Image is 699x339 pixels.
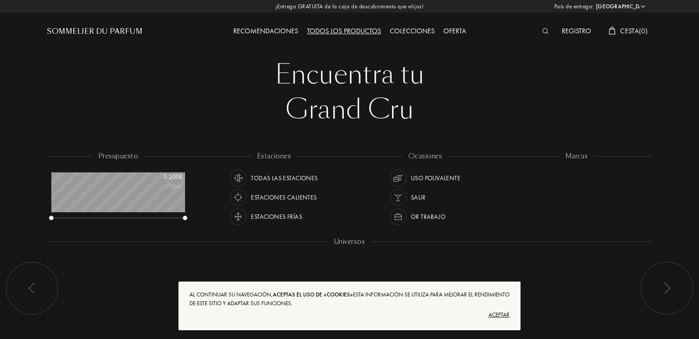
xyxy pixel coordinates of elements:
[559,151,594,161] div: marcas
[251,189,317,206] div: Estaciones calientes
[139,182,183,191] div: /50mL
[251,208,302,225] div: Estaciones frías
[620,26,648,36] span: Cesta ( 0 )
[229,26,303,37] div: Recomendaciones
[411,170,460,186] div: Uso polivalente
[232,172,244,184] img: usage_season_average_white.svg
[385,26,439,36] a: Colecciones
[554,2,594,11] span: País de entrega:
[542,28,549,34] img: search_icn_white.svg
[251,170,317,186] div: Todas las estaciones
[232,191,244,203] img: usage_season_hot_white.svg
[385,26,439,37] div: Colecciones
[251,151,297,161] div: estaciones
[328,237,371,247] div: Universos
[29,282,36,294] img: arr_left.svg
[557,26,596,36] a: Registro
[411,208,446,225] div: or trabajo
[232,211,244,223] img: usage_season_cold_white.svg
[92,151,144,161] div: presupuesto
[53,57,646,92] div: Encuentra tu
[439,26,471,36] a: Oferta
[303,26,385,37] div: Todos los productos
[229,26,303,36] a: Recomendaciones
[139,172,183,182] div: 0 - 200 €
[402,151,448,161] div: ocasiones
[273,291,353,298] span: aceptas el uso de «cookies»
[609,27,616,35] img: cart_white.svg
[411,189,425,206] div: Salir
[189,290,510,308] div: Al continuar su navegación, Esta información se utiliza para mejorar el rendimiento de este sitio...
[53,92,646,127] div: Grand Cru
[47,26,143,37] a: Sommelier du Parfum
[439,26,471,37] div: Oferta
[392,211,404,223] img: usage_occasion_work_white.svg
[392,172,404,184] img: usage_occasion_all_white.svg
[392,191,404,203] img: usage_occasion_party_white.svg
[303,26,385,36] a: Todos los productos
[189,308,510,322] div: Aceptar
[663,282,670,294] img: arr_left.svg
[557,26,596,37] div: Registro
